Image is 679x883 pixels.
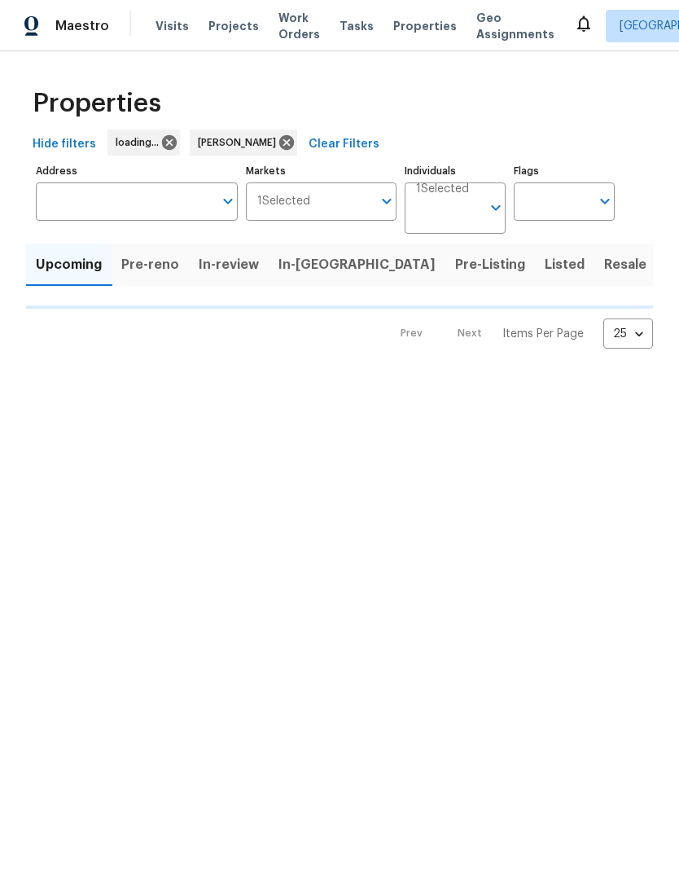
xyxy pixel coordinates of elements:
label: Address [36,166,238,176]
button: Hide filters [26,130,103,160]
label: Markets [246,166,397,176]
label: Individuals [405,166,506,176]
button: Clear Filters [302,130,386,160]
button: Open [375,190,398,213]
nav: Pagination Navigation [385,318,653,349]
span: Work Orders [278,10,320,42]
span: Hide filters [33,134,96,155]
button: Open [594,190,616,213]
button: Open [217,190,239,213]
span: 1 Selected [416,182,469,196]
div: 25 [603,313,653,355]
span: Projects [208,18,259,34]
span: In-[GEOGRAPHIC_DATA] [278,253,436,276]
div: loading... [107,130,180,156]
span: Listed [545,253,585,276]
span: Maestro [55,18,109,34]
span: Geo Assignments [476,10,554,42]
span: [PERSON_NAME] [198,134,283,151]
span: Properties [33,95,161,112]
button: Open [484,196,507,219]
span: Tasks [339,20,374,32]
label: Flags [514,166,615,176]
span: Clear Filters [309,134,379,155]
span: Properties [393,18,457,34]
div: [PERSON_NAME] [190,130,297,156]
span: loading... [116,134,165,151]
span: Resale [604,253,646,276]
span: Upcoming [36,253,102,276]
span: Visits [156,18,189,34]
span: In-review [199,253,259,276]
span: Pre-Listing [455,253,525,276]
span: Pre-reno [121,253,179,276]
span: 1 Selected [257,195,310,209]
p: Items Per Page [502,326,584,342]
